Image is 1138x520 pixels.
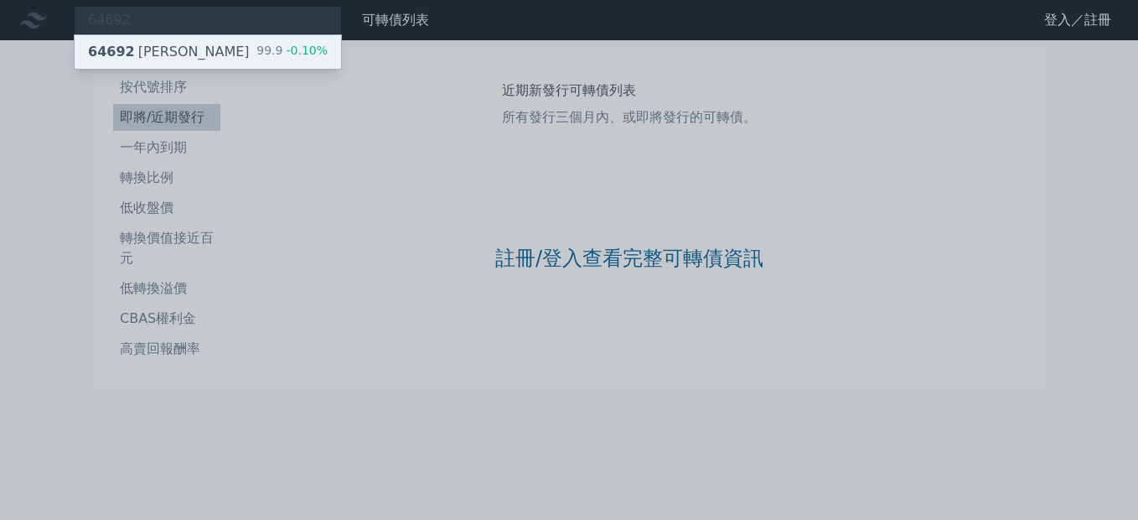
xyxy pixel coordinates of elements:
span: -0.10% [282,44,328,57]
span: 64692 [88,44,135,60]
div: [PERSON_NAME] [88,42,250,62]
a: 64692[PERSON_NAME] 99.9-0.10% [75,35,341,69]
iframe: Chat Widget [1054,439,1138,520]
div: 聊天小工具 [1054,439,1138,520]
div: 99.9 [256,42,328,62]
